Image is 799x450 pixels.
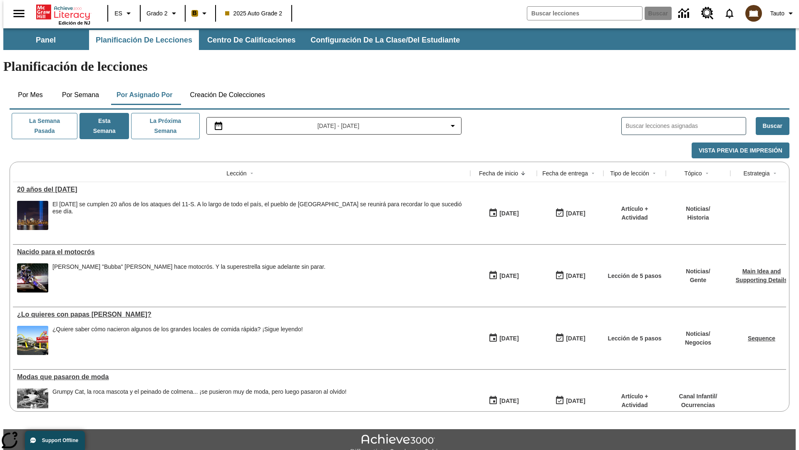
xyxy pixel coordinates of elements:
[25,431,85,450] button: Support Offline
[52,263,325,270] p: [PERSON_NAME] "Bubba" [PERSON_NAME] hace motocrós. Y la superestrella sigue adelante sin parar.
[552,205,588,221] button: 08/13/25: Último día en que podrá accederse la lección
[7,1,31,26] button: Abrir el menú lateral
[52,201,466,230] div: El 11 de septiembre de 2021 se cumplen 20 años de los ataques del 11-S. A lo largo de todo el paí...
[318,122,360,130] span: [DATE] - [DATE]
[649,168,659,178] button: Sort
[770,168,780,178] button: Sort
[52,388,347,395] div: Grumpy Cat, la roca mascota y el peinado de colmena... ¡se pusieron muy de moda, pero luego pasar...
[719,2,740,24] a: Notificaciones
[552,393,588,409] button: 06/30/26: Último día en que podrá accederse la lección
[143,6,182,21] button: Grado: Grado 2, Elige un grado
[608,205,662,222] p: Artículo + Actividad
[17,186,466,193] div: 20 años del 11 de septiembre
[745,5,762,22] img: avatar image
[3,28,796,50] div: Subbarra de navegación
[566,396,585,406] div: [DATE]
[673,2,696,25] a: Centro de información
[479,169,518,177] div: Fecha de inicio
[679,401,717,410] p: Ocurrencias
[226,169,246,177] div: Lección
[518,168,528,178] button: Sort
[131,113,199,139] button: La próxima semana
[17,373,466,381] div: Modas que pasaron de moda
[756,117,789,135] button: Buscar
[743,169,769,177] div: Estrategia
[486,330,521,346] button: 07/26/25: Primer día en que estuvo disponible la lección
[17,373,466,381] a: Modas que pasaron de moda, Lecciones
[486,393,521,409] button: 07/19/25: Primer día en que estuvo disponible la lección
[686,213,710,222] p: Historia
[36,4,90,20] a: Portada
[686,267,710,276] p: Noticias /
[692,142,789,159] button: Vista previa de impresión
[183,85,272,105] button: Creación de colecciones
[608,392,662,410] p: Artículo + Actividad
[52,263,325,292] div: James "Bubba" Stewart hace motocrós. Y la superestrella sigue adelante sin parar.
[188,6,213,21] button: Boost El color de la clase es anaranjado claro. Cambiar el color de la clase.
[770,9,784,18] span: Tauto
[52,388,347,417] div: Grumpy Cat, la roca mascota y el peinado de colmena... ¡se pusieron muy de moda, pero luego pasar...
[17,311,466,318] div: ¿Lo quieres con papas fritas?
[679,392,717,401] p: Canal Infantil /
[146,9,168,18] span: Grado 2
[685,330,711,338] p: Noticias /
[608,272,661,280] p: Lección de 5 pasos
[79,113,129,139] button: Esta semana
[17,248,466,256] div: Nacido para el motocrós
[42,437,78,443] span: Support Offline
[114,9,122,18] span: ES
[111,6,137,21] button: Lenguaje: ES, Selecciona un idioma
[696,2,719,25] a: Centro de recursos, Se abrirá en una pestaña nueva.
[610,169,649,177] div: Tipo de lección
[448,121,458,131] svg: Collapse Date Range Filter
[193,8,197,18] span: B
[566,208,585,219] div: [DATE]
[527,7,642,20] input: Buscar campo
[499,208,519,219] div: [DATE]
[201,30,302,50] button: Centro de calificaciones
[17,311,466,318] a: ¿Lo quieres con papas fritas?, Lecciones
[110,85,179,105] button: Por asignado por
[36,3,90,25] div: Portada
[486,205,521,221] button: 08/13/25: Primer día en que estuvo disponible la lección
[225,9,283,18] span: 2025 Auto Grade 2
[588,168,598,178] button: Sort
[686,205,710,213] p: Noticias /
[17,388,48,417] img: foto en blanco y negro de una chica haciendo girar unos hula-hulas en la década de 1950
[210,121,458,131] button: Seleccione el intervalo de fechas opción del menú
[552,330,588,346] button: 07/03/26: Último día en que podrá accederse la lección
[304,30,466,50] button: Configuración de la clase/del estudiante
[3,30,467,50] div: Subbarra de navegación
[767,6,799,21] button: Perfil/Configuración
[736,268,787,283] a: Main Idea and Supporting Details
[686,276,710,285] p: Gente
[17,248,466,256] a: Nacido para el motocrós, Lecciones
[608,334,661,343] p: Lección de 5 pasos
[4,30,87,50] button: Panel
[89,30,199,50] button: Planificación de lecciones
[12,113,77,139] button: La semana pasada
[55,85,106,105] button: Por semana
[685,338,711,347] p: Negocios
[626,120,746,132] input: Buscar lecciones asignadas
[17,263,48,292] img: El corredor de motocrós James Stewart vuela por los aires en su motocicleta de montaña
[702,168,712,178] button: Sort
[3,59,796,74] h1: Planificación de lecciones
[748,335,775,342] a: Sequence
[59,20,90,25] span: Edición de NJ
[17,201,48,230] img: Tributo con luces en la ciudad de Nueva York desde el Parque Estatal Liberty (Nueva Jersey)
[10,85,51,105] button: Por mes
[247,168,257,178] button: Sort
[552,268,588,284] button: 08/10/25: Último día en que podrá accederse la lección
[566,271,585,281] div: [DATE]
[566,333,585,344] div: [DATE]
[486,268,521,284] button: 08/04/25: Primer día en que estuvo disponible la lección
[684,169,702,177] div: Tópico
[499,396,519,406] div: [DATE]
[542,169,588,177] div: Fecha de entrega
[52,326,303,355] span: ¿Quiere saber cómo nacieron algunos de los grandes locales de comida rápida? ¡Sigue leyendo!
[17,186,466,193] a: 20 años del 11 de septiembre, Lecciones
